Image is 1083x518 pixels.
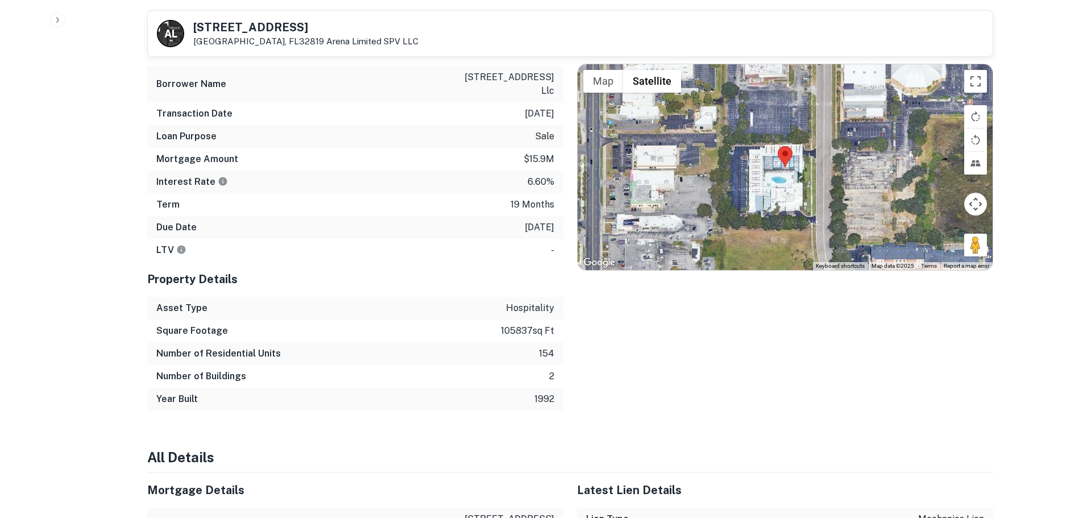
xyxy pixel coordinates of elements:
h6: Due Date [156,221,197,234]
p: 2 [549,370,554,383]
h4: All Details [147,447,993,467]
p: 105837 sq ft [501,324,554,338]
h6: LTV [156,243,186,257]
p: [GEOGRAPHIC_DATA], FL32819 [193,36,418,47]
h6: Year Built [156,392,198,406]
a: Terms (opens in new tab) [921,263,937,269]
img: Google [580,255,618,270]
p: [DATE] [525,221,554,234]
h6: Number of Buildings [156,370,246,383]
p: A L [164,26,176,42]
button: Rotate map clockwise [964,105,987,128]
button: Show street map [583,70,623,93]
h4: Summary [147,5,993,26]
h6: Number of Residential Units [156,347,281,360]
svg: The interest rates displayed on the website are for informational purposes only and may be report... [218,176,228,187]
p: - [551,243,554,257]
h6: Asset Type [156,301,208,315]
a: Report a map error [944,263,989,269]
h6: Transaction Date [156,107,233,121]
h5: Latest Lien Details [577,482,993,499]
h6: Mortgage Amount [156,152,238,166]
svg: LTVs displayed on the website are for informational purposes only and may be reported incorrectly... [176,245,186,255]
p: hospitality [506,301,554,315]
p: sale [535,130,554,143]
button: Rotate map counterclockwise [964,129,987,151]
button: Keyboard shortcuts [816,262,865,270]
h6: Borrower Name [156,77,226,91]
p: 154 [539,347,554,360]
p: 1992 [534,392,554,406]
h6: Square Footage [156,324,228,338]
button: Show satellite imagery [623,70,681,93]
h5: Mortgage Details [147,482,563,499]
h5: Property Details [147,271,563,288]
p: $15.9m [524,152,554,166]
button: Drag Pegman onto the map to open Street View [964,234,987,256]
p: [STREET_ADDRESS] llc [452,71,554,98]
p: 19 months [511,198,554,212]
h6: Interest Rate [156,175,228,189]
button: Map camera controls [964,193,987,216]
button: Toggle fullscreen view [964,70,987,93]
span: Map data ©2025 [872,263,914,269]
a: Open this area in Google Maps (opens a new window) [580,255,618,270]
h6: Term [156,198,180,212]
button: Tilt map [964,152,987,175]
h6: Loan Purpose [156,130,217,143]
p: [DATE] [525,107,554,121]
h5: [STREET_ADDRESS] [193,22,418,33]
a: Arena Limited SPV LLC [326,36,418,46]
p: 6.60% [528,175,554,189]
iframe: Chat Widget [1026,391,1083,445]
